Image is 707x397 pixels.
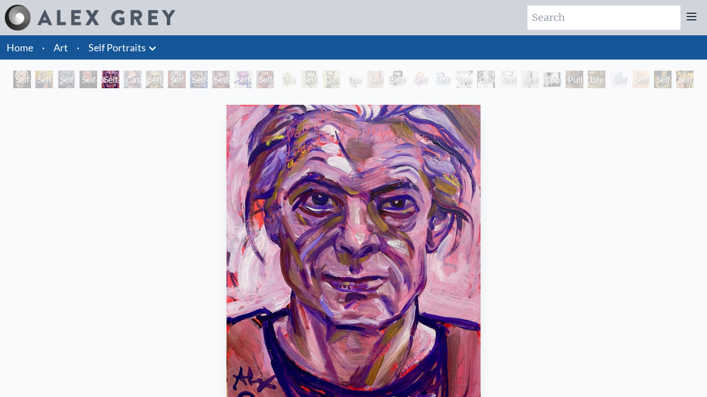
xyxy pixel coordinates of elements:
div: One Light Self-Portrait [477,71,495,88]
div: Pulling Apart (Self-Portrait, Age [DEMOGRAPHIC_DATA]) [566,71,583,88]
div: Cataract [124,71,141,88]
a: Home [7,41,33,53]
a: Art [54,40,68,55]
div: Self-Portrait [146,71,163,88]
div: Self-Portrait (Age [DEMOGRAPHIC_DATA]) [521,71,539,88]
div: Self-Portrait (Age [DEMOGRAPHIC_DATA]) [433,71,451,88]
div: Staring Down the Great Chain of Being [455,71,473,88]
div: Self-Portrait (Age [DEMOGRAPHIC_DATA]) [300,71,318,88]
div: Daibutsu [323,71,340,88]
div: Life Cycle (Self-Portrait, Age [DEMOGRAPHIC_DATA]) [588,71,605,88]
div: Self-Portrait [168,71,186,88]
div: Self-Portrait (Age [DEMOGRAPHIC_DATA]) New Father [367,71,384,88]
div: Self-Portrait (Age [DEMOGRAPHIC_DATA]) [610,71,627,88]
input: Search [527,6,680,30]
div: Self-Portrait (Age [DEMOGRAPHIC_DATA]) [632,71,650,88]
div: Self-Portrait (Age [DEMOGRAPHIC_DATA]) [676,71,694,88]
div: Self-Portrait (Age [DEMOGRAPHIC_DATA]) Tripping [499,71,517,88]
div: Self-Portrait [102,71,119,88]
div: Self-Portrait [190,71,208,88]
div: Self-Portrait [80,71,97,88]
li: · [38,35,49,60]
div: Self Portrait (Age [DEMOGRAPHIC_DATA]) [389,71,407,88]
div: Self-Portrait [411,71,429,88]
div: Self-Portrait [13,71,31,88]
div: Self-Portrait [256,71,274,88]
div: Self-Portrait (Age [DEMOGRAPHIC_DATA]) [654,71,672,88]
div: Self-Portrait [35,71,53,88]
div: Self-Portrait [57,71,75,88]
a: Self Portraits [88,40,146,55]
div: Looking Back (Self-Portrait, Age [DEMOGRAPHIC_DATA]) [544,71,561,88]
div: Thirst [278,71,296,88]
div: Self-Portrait [234,71,252,88]
div: Self-Portrait [212,71,230,88]
div: The Imp of Inspiration [345,71,362,88]
li: · [72,35,84,60]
